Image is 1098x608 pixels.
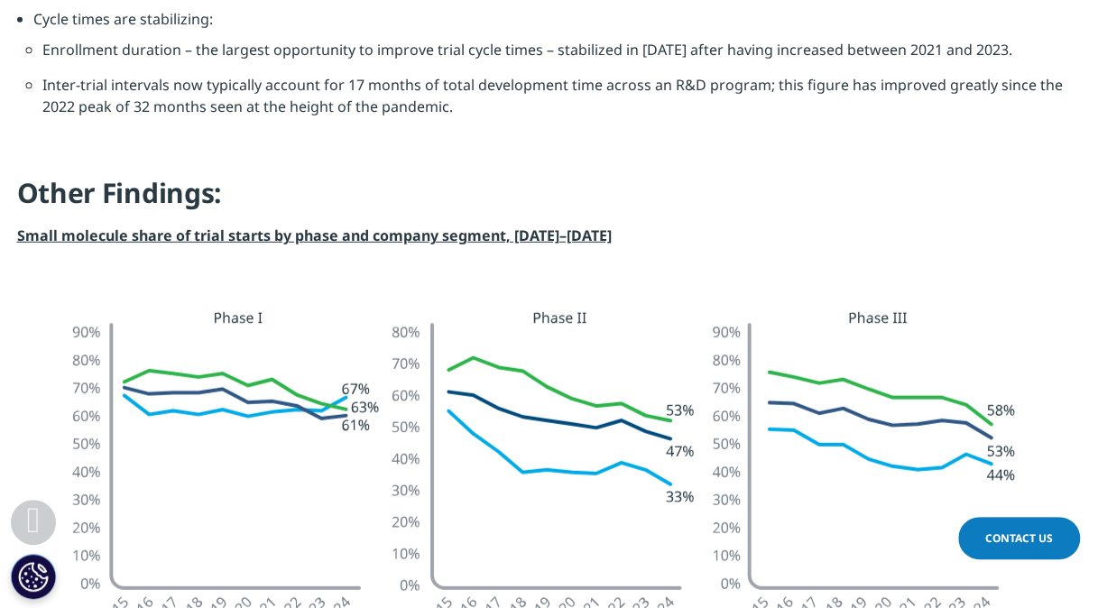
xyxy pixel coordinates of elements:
li: Enrollment duration – the largest opportunity to improve trial cycle times – stabilized in [DATE]... [42,39,1073,74]
h4: Other Findings: [17,175,1082,225]
button: Cookies Settings [11,554,56,599]
li: Cycle times are stabilizing: [33,8,1082,153]
span: Contact Us [985,530,1053,546]
li: Inter-trial intervals now typically account for 17 months of total development time across an R&D... [42,74,1073,131]
strong: Small molecule share of trial starts by phase and company segment, [DATE]–[DATE] [17,226,612,245]
a: Contact Us [958,517,1080,559]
